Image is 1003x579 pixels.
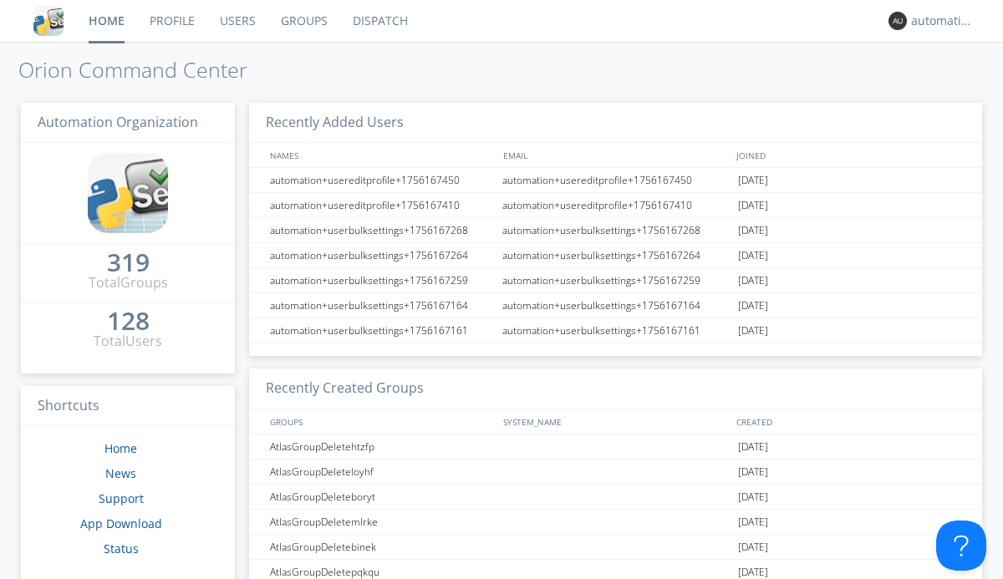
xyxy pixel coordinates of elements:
div: automation+userbulksettings+1756167264 [498,243,734,267]
a: Status [104,541,139,556]
h3: Recently Added Users [249,103,982,144]
div: EMAIL [499,143,732,167]
a: 128 [107,312,150,332]
span: [DATE] [738,218,768,243]
a: AtlasGroupDeleteboryt[DATE] [249,485,982,510]
div: AtlasGroupDeletebinek [266,535,497,559]
span: [DATE] [738,460,768,485]
span: [DATE] [738,318,768,343]
div: automation+userbulksettings+1756167164 [498,293,734,317]
a: automation+userbulksettings+1756167259automation+userbulksettings+1756167259[DATE] [249,268,982,293]
div: automation+usereditprofile+1756167410 [498,193,734,217]
div: GROUPS [266,409,495,434]
div: automation+userbulksettings+1756167259 [498,268,734,292]
div: 319 [107,254,150,271]
a: automation+usereditprofile+1756167450automation+usereditprofile+1756167450[DATE] [249,168,982,193]
a: News [105,465,136,481]
a: AtlasGroupDeletehtzfp[DATE] [249,434,982,460]
div: JOINED [732,143,966,167]
a: App Download [80,516,162,531]
span: [DATE] [738,535,768,560]
div: NAMES [266,143,495,167]
div: CREATED [732,409,966,434]
div: automation+usereditprofile+1756167450 [498,168,734,192]
a: AtlasGroupDeleteloyhf[DATE] [249,460,982,485]
img: cddb5a64eb264b2086981ab96f4c1ba7 [88,153,168,233]
div: automation+userbulksettings+1756167264 [266,243,497,267]
div: 128 [107,312,150,329]
div: automation+userbulksettings+1756167268 [266,218,497,242]
img: cddb5a64eb264b2086981ab96f4c1ba7 [33,6,64,36]
div: AtlasGroupDeletemlrke [266,510,497,534]
img: 373638.png [888,12,907,30]
iframe: Toggle Customer Support [936,521,986,571]
span: Automation Organization [38,113,198,131]
div: Total Groups [89,273,168,292]
h3: Recently Created Groups [249,368,982,409]
h3: Shortcuts [21,386,235,427]
a: Support [99,490,144,506]
div: automation+usereditprofile+1756167410 [266,193,497,217]
div: AtlasGroupDeleteloyhf [266,460,497,484]
span: [DATE] [738,168,768,193]
a: automation+userbulksettings+1756167268automation+userbulksettings+1756167268[DATE] [249,218,982,243]
div: AtlasGroupDeleteboryt [266,485,497,509]
span: [DATE] [738,485,768,510]
div: automation+atlas0017 [911,13,974,29]
div: AtlasGroupDeletehtzfp [266,434,497,459]
div: automation+userbulksettings+1756167268 [498,218,734,242]
div: automation+userbulksettings+1756167259 [266,268,497,292]
a: automation+usereditprofile+1756167410automation+usereditprofile+1756167410[DATE] [249,193,982,218]
div: automation+userbulksettings+1756167161 [266,318,497,343]
span: [DATE] [738,434,768,460]
div: automation+usereditprofile+1756167450 [266,168,497,192]
div: SYSTEM_NAME [499,409,732,434]
span: [DATE] [738,510,768,535]
a: automation+userbulksettings+1756167264automation+userbulksettings+1756167264[DATE] [249,243,982,268]
span: [DATE] [738,193,768,218]
span: [DATE] [738,293,768,318]
a: AtlasGroupDeletebinek[DATE] [249,535,982,560]
span: [DATE] [738,243,768,268]
span: [DATE] [738,268,768,293]
a: AtlasGroupDeletemlrke[DATE] [249,510,982,535]
div: Total Users [94,332,162,351]
a: 319 [107,254,150,273]
div: automation+userbulksettings+1756167164 [266,293,497,317]
a: automation+userbulksettings+1756167161automation+userbulksettings+1756167161[DATE] [249,318,982,343]
a: Home [104,440,137,456]
a: automation+userbulksettings+1756167164automation+userbulksettings+1756167164[DATE] [249,293,982,318]
div: automation+userbulksettings+1756167161 [498,318,734,343]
